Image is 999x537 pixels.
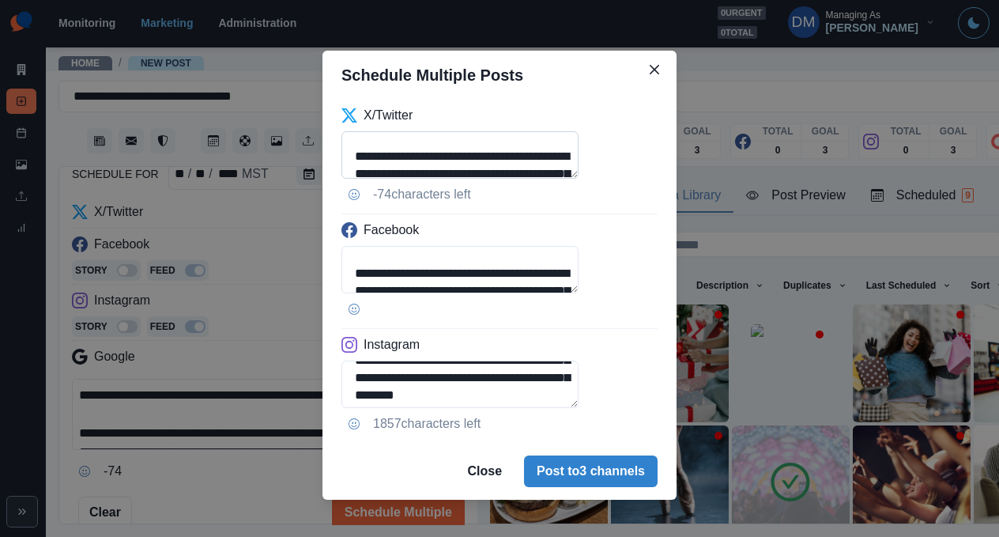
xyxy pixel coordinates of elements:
button: Close [642,57,667,82]
p: X/Twitter [364,106,413,125]
button: Opens Emoji Picker [341,182,367,207]
button: Opens Emoji Picker [341,411,367,437]
p: Facebook [364,221,419,240]
p: -74 characters left [373,185,471,204]
button: Close [454,456,515,487]
button: Post to3 channels [524,456,658,487]
button: Opens Emoji Picker [341,297,367,322]
p: 1857 characters left [373,414,481,433]
p: Instagram [364,335,420,354]
header: Schedule Multiple Posts [322,51,677,100]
